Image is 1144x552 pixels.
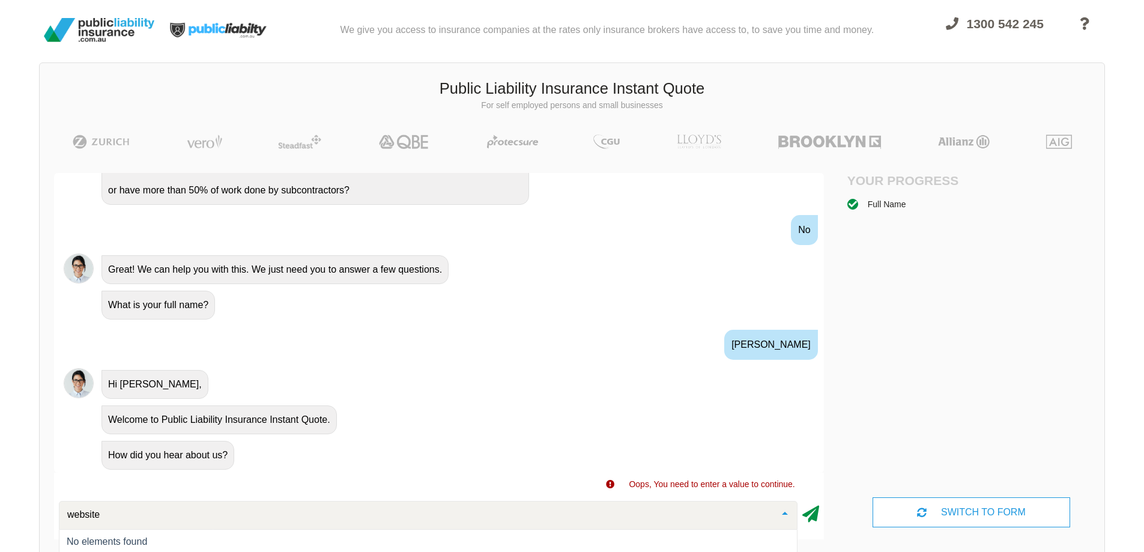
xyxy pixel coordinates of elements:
[64,253,94,284] img: Chatbot | PLI
[791,215,817,245] div: No
[629,479,794,489] span: Oops, You need to enter a value to continue.
[340,5,874,55] div: We give you access to insurance companies at the rates only insurance brokers have access to, to ...
[589,135,625,149] img: CGU | Public Liability Insurance
[967,17,1044,31] span: 1300 542 245
[159,5,279,55] img: Public Liability Insurance Light
[670,135,728,149] img: LLOYD's | Public Liability Insurance
[49,78,1095,100] h3: Public Liability Insurance Instant Quote
[868,198,906,211] div: Full Name
[724,330,818,360] div: [PERSON_NAME]
[49,100,1095,112] p: For self employed persons and small businesses
[181,135,228,149] img: Vero | Public Liability Insurance
[482,135,543,149] img: Protecsure | Public Liability Insurance
[372,135,437,149] img: QBE | Public Liability Insurance
[935,10,1055,55] a: 1300 542 245
[773,135,886,149] img: Brooklyn | Public Liability Insurance
[273,135,326,149] img: Steadfast | Public Liability Insurance
[67,135,135,149] img: Zurich | Public Liability Insurance
[847,173,972,188] h4: Your Progress
[873,497,1070,527] div: SWITCH TO FORM
[39,13,159,47] img: Public Liability Insurance
[1041,135,1077,149] img: AIG | Public Liability Insurance
[101,405,337,434] div: Welcome to Public Liability Insurance Instant Quote.
[64,509,773,521] input: Search or select how you heard about us
[101,370,208,399] div: Hi [PERSON_NAME],
[64,368,94,398] img: Chatbot | PLI
[101,441,234,470] div: How did you hear about us?
[932,135,996,149] img: Allianz | Public Liability Insurance
[67,537,790,547] div: No elements found
[101,255,449,284] div: Great! We can help you with this. We just need you to answer a few questions.
[101,291,215,320] div: What is your full name?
